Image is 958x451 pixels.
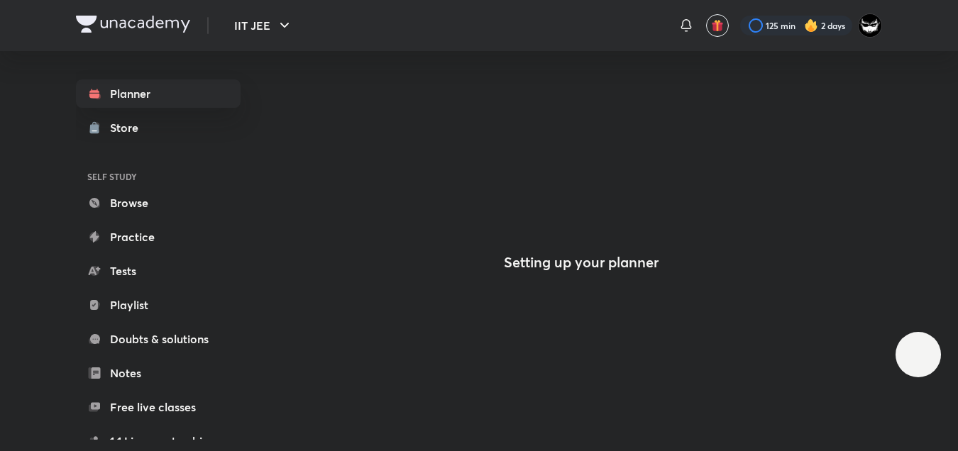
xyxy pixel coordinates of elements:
a: Practice [76,223,241,251]
img: ARSH Khan [858,13,882,38]
a: Free live classes [76,393,241,421]
img: Company Logo [76,16,190,33]
a: Planner [76,79,241,108]
a: Company Logo [76,16,190,36]
a: Tests [76,257,241,285]
img: avatar [711,19,724,32]
button: IIT JEE [226,11,302,40]
img: ttu [910,346,927,363]
a: Doubts & solutions [76,325,241,353]
img: streak [804,18,818,33]
h6: SELF STUDY [76,165,241,189]
h4: Setting up your planner [504,254,659,271]
a: Notes [76,359,241,387]
button: avatar [706,14,729,37]
a: Browse [76,189,241,217]
a: Store [76,113,241,142]
a: Playlist [76,291,241,319]
div: Store [110,119,147,136]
